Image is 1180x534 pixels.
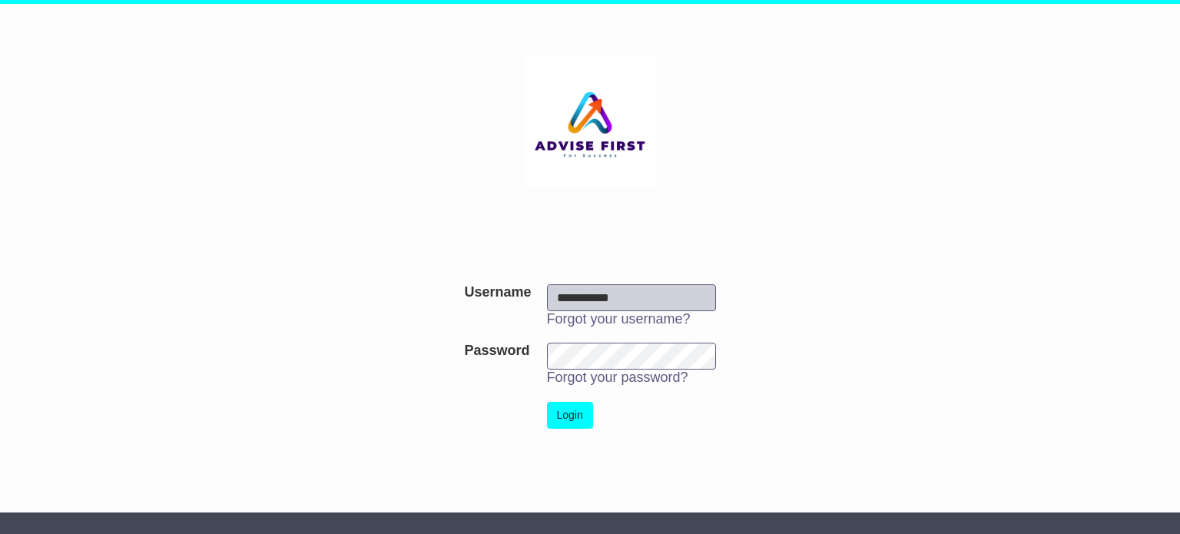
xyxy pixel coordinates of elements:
[547,370,688,385] a: Forgot your password?
[547,311,691,327] a: Forgot your username?
[464,284,531,301] label: Username
[525,57,655,187] img: Aspera Group Pty Ltd
[464,343,529,360] label: Password
[547,402,593,429] button: Login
